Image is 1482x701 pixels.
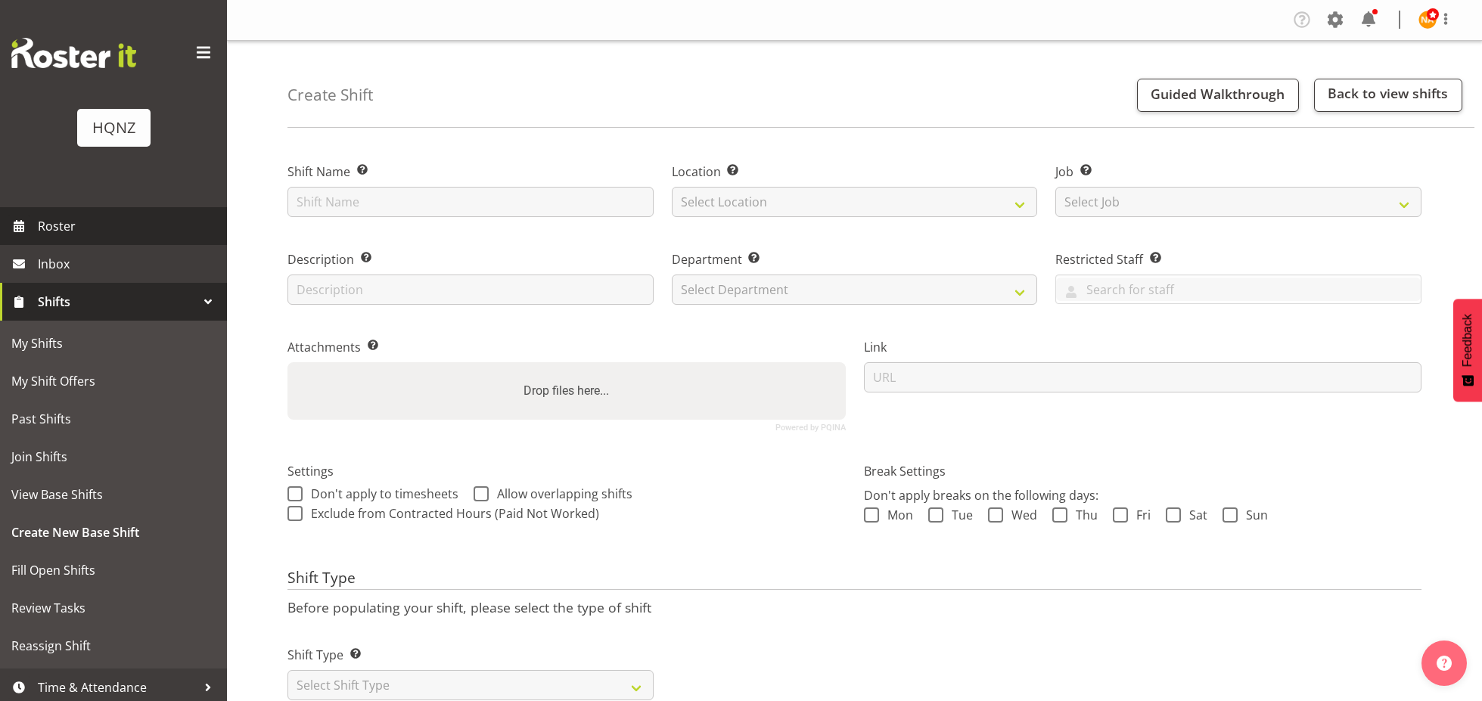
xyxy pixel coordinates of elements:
div: HQNZ [92,116,135,139]
span: My Shift Offers [11,370,216,392]
span: Roster [38,215,219,237]
span: Don't apply to timesheets [303,486,458,501]
span: Fri [1128,507,1151,523]
span: Inbox [38,253,219,275]
span: My Shifts [11,332,216,355]
label: Shift Name [287,163,654,181]
a: Join Shifts [4,438,223,476]
span: Feedback [1461,314,1474,367]
button: Guided Walkthrough [1137,79,1299,112]
label: Break Settings [864,462,1422,480]
span: Exclude from Contracted Hours (Paid Not Worked) [311,505,599,522]
span: Tue [943,507,973,523]
label: Shift Type [287,646,654,664]
span: Join Shifts [11,445,216,468]
span: Sat [1181,507,1207,523]
span: Fill Open Shifts [11,559,216,582]
span: Allow overlapping shifts [489,486,632,501]
span: View Base Shifts [11,483,216,506]
img: help-xxl-2.png [1437,656,1452,671]
button: Feedback - Show survey [1453,299,1482,402]
h4: Shift Type [287,569,1421,591]
a: My Shifts [4,324,223,362]
span: Past Shifts [11,408,216,430]
input: Search for staff [1056,278,1421,301]
input: Description [287,275,654,305]
label: Restricted Staff [1055,250,1421,268]
label: Link [864,338,1422,356]
span: Reassign Shift [11,634,216,657]
input: Shift Name [287,187,654,217]
span: Create New Base Shift [11,521,216,544]
a: Powered by PQINA [775,424,846,431]
span: Mon [879,507,913,523]
p: Before populating your shift, please select the type of shift [287,599,1421,616]
img: Rosterit website logo [11,38,136,68]
a: My Shift Offers [4,362,223,400]
span: Review Tasks [11,597,216,619]
span: Thu [1067,507,1098,523]
label: Location [672,163,1038,181]
label: Settings [287,462,846,480]
img: nickylee-anderson10357.jpg [1418,11,1437,29]
span: Wed [1003,507,1037,523]
p: Don't apply breaks on the following days: [864,486,1422,504]
a: Create New Base Shift [4,513,223,551]
a: Back to view shifts [1314,79,1462,112]
span: Shifts [38,290,197,313]
label: Attachments [287,338,846,356]
a: Fill Open Shifts [4,551,223,589]
h4: Create Shift [287,86,373,104]
label: Job [1055,163,1421,181]
label: Drop files here... [517,376,615,406]
span: Guided Walkthrough [1151,85,1285,103]
a: Reassign Shift [4,627,223,665]
span: Time & Attendance [38,676,197,699]
input: URL [864,362,1422,392]
span: Sun [1238,507,1268,523]
a: Past Shifts [4,400,223,438]
a: Review Tasks [4,589,223,627]
label: Description [287,250,654,268]
a: View Base Shifts [4,476,223,513]
label: Department [672,250,1038,268]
